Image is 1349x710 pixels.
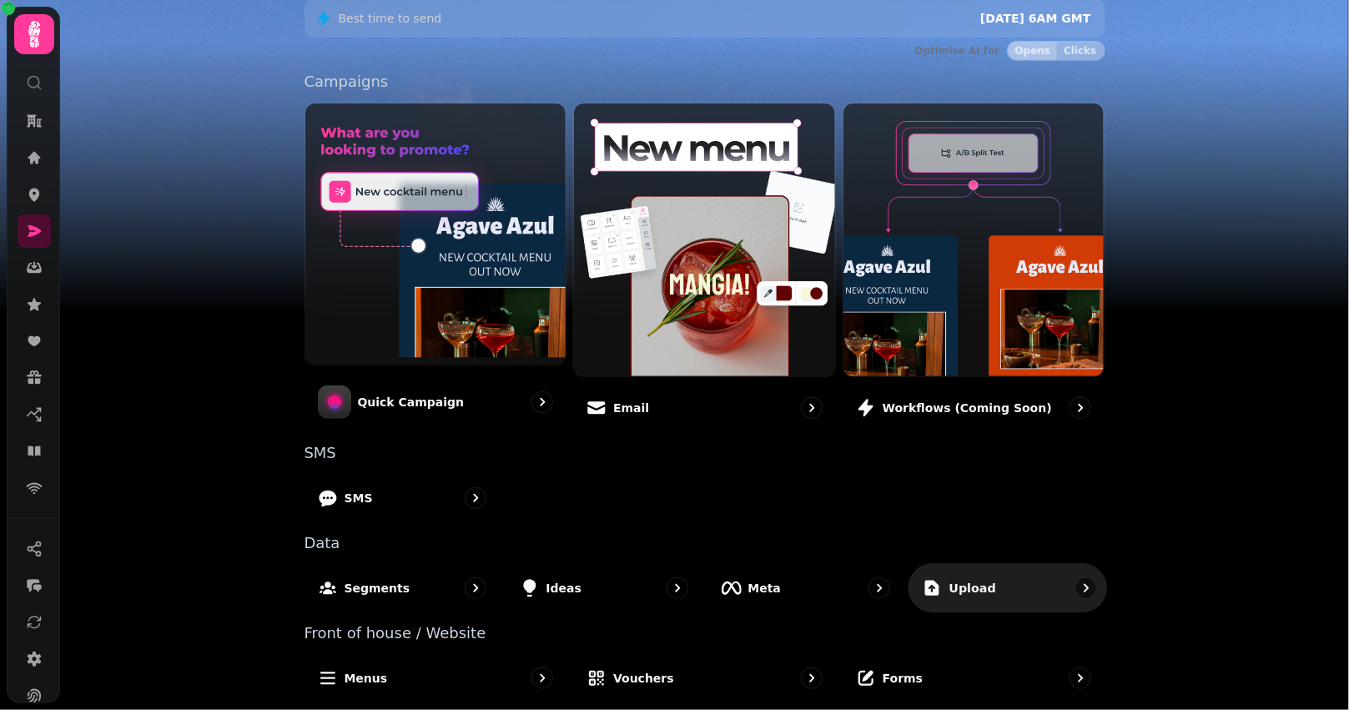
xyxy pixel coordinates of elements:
[1057,42,1104,60] button: Clicks
[305,564,500,612] a: Segments
[883,670,923,687] p: Forms
[871,580,888,597] svg: go to
[843,103,1105,432] a: Workflows (coming soon)Workflows (coming soon)
[305,536,1105,551] p: Data
[1072,400,1089,416] svg: go to
[573,103,836,432] a: EmailEmail
[883,400,1052,416] p: Workflows (coming soon)
[305,74,1105,89] p: Campaigns
[467,490,484,506] svg: go to
[748,580,782,597] p: Meta
[358,394,465,410] p: Quick Campaign
[345,490,373,506] p: SMS
[574,103,835,376] img: Email
[345,580,410,597] p: Segments
[1064,46,1096,56] span: Clicks
[980,12,1091,25] span: [DATE] 6AM GMT
[339,10,442,27] p: Best time to send
[345,670,388,687] p: Menus
[1015,46,1051,56] span: Opens
[305,626,1105,641] p: Front of house / Website
[506,564,702,612] a: Ideas
[915,44,1000,58] p: Optimise AI for
[949,579,995,596] p: Upload
[305,103,567,432] a: Quick CampaignQuick Campaign
[843,103,1105,376] img: Workflows (coming soon)
[534,394,551,410] svg: go to
[305,103,566,365] img: Quick Campaign
[1008,42,1058,60] button: Opens
[467,580,484,597] svg: go to
[843,654,1105,702] a: Forms
[1077,579,1094,596] svg: go to
[573,654,836,702] a: Vouchers
[613,670,674,687] p: Vouchers
[669,580,686,597] svg: go to
[803,670,820,687] svg: go to
[908,563,1107,612] a: Upload
[305,654,567,702] a: Menus
[613,400,649,416] p: Email
[305,446,1105,461] p: SMS
[803,400,820,416] svg: go to
[1072,670,1089,687] svg: go to
[546,580,582,597] p: Ideas
[708,564,904,612] a: Meta
[534,670,551,687] svg: go to
[305,474,500,522] a: SMS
